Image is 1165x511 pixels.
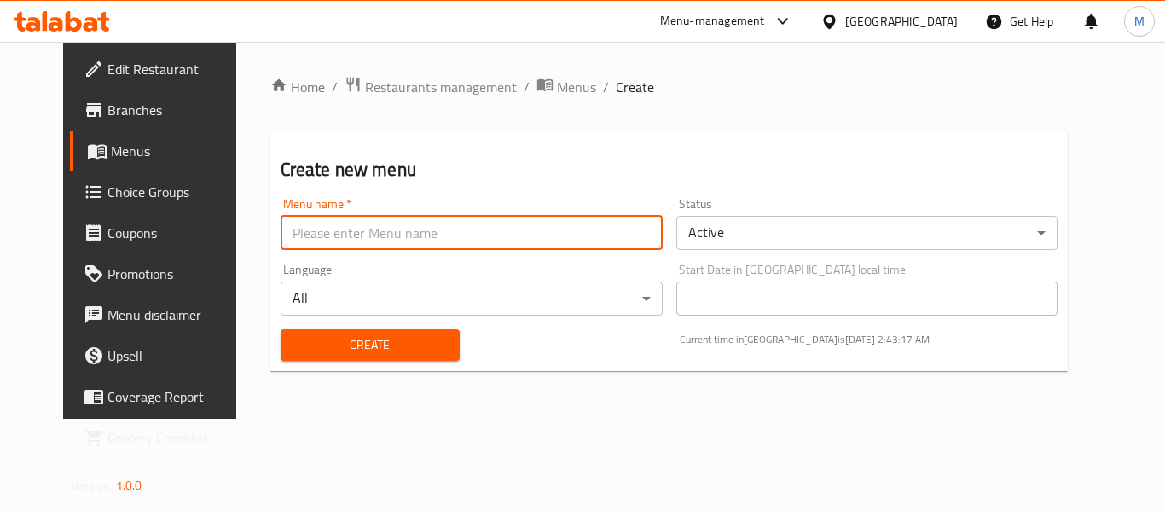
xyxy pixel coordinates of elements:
li: / [332,77,338,97]
a: Promotions [70,253,258,294]
div: [GEOGRAPHIC_DATA] [845,12,958,31]
span: M [1134,12,1145,31]
span: Version: [72,474,113,496]
span: Restaurants management [365,77,517,97]
span: Promotions [107,264,244,284]
a: Coverage Report [70,376,258,417]
span: Menus [111,141,244,161]
a: Edit Restaurant [70,49,258,90]
a: Branches [70,90,258,131]
h2: Create new menu [281,157,1058,183]
span: Coverage Report [107,386,244,407]
nav: breadcrumb [270,76,1069,98]
span: Edit Restaurant [107,59,244,79]
li: / [524,77,530,97]
span: Branches [107,100,244,120]
span: Choice Groups [107,182,244,202]
a: Menu disclaimer [70,294,258,335]
li: / [603,77,609,97]
span: Menus [557,77,596,97]
span: Menu disclaimer [107,305,244,325]
span: Upsell [107,346,244,366]
div: Menu-management [660,11,765,32]
div: All [281,282,663,316]
a: Menus [536,76,596,98]
a: Menus [70,131,258,171]
div: Active [676,216,1058,250]
a: Upsell [70,335,258,376]
span: Create [294,334,446,356]
a: Coupons [70,212,258,253]
input: Please enter Menu name [281,216,663,250]
button: Create [281,329,460,361]
a: Home [270,77,325,97]
span: 1.0.0 [116,474,142,496]
span: Create [616,77,654,97]
a: Restaurants management [345,76,517,98]
span: Grocery Checklist [107,427,244,448]
p: Current time in [GEOGRAPHIC_DATA] is [DATE] 2:43:17 AM [680,332,1058,347]
span: Coupons [107,223,244,243]
a: Grocery Checklist [70,417,258,458]
a: Choice Groups [70,171,258,212]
